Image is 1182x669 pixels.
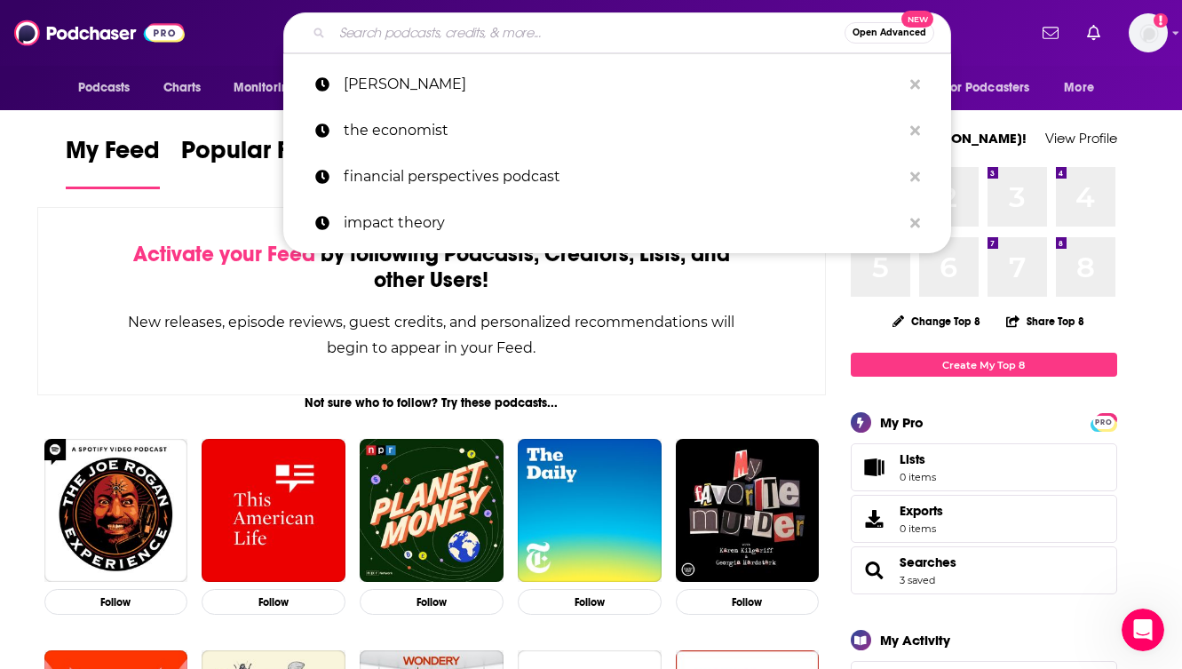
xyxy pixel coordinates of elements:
a: My Feed [66,135,160,189]
img: My Favorite Murder with Karen Kilgariff and Georgia Hardstark [676,439,820,583]
div: Not sure who to follow? Try these podcasts... [37,395,827,410]
span: Podcasts [78,76,131,100]
a: Exports [851,495,1117,543]
img: This American Life [202,439,345,583]
a: Popular Feed [181,135,332,189]
img: The Joe Rogan Experience [44,439,188,583]
button: Share Top 8 [1005,304,1085,338]
span: My Feed [66,135,160,176]
span: Lists [900,451,936,467]
span: Activate your Feed [133,241,315,267]
a: financial perspectives podcast [283,154,951,200]
p: joe rogan [344,61,901,108]
a: PRO [1093,415,1115,428]
img: Planet Money [360,439,504,583]
button: Follow [518,589,662,615]
span: Exports [900,503,943,519]
a: Searches [900,554,956,570]
button: Follow [202,589,345,615]
p: the economist [344,108,901,154]
img: User Profile [1129,13,1168,52]
button: Follow [360,589,504,615]
a: Show notifications dropdown [1035,18,1066,48]
div: by following Podcasts, Creators, Lists, and other Users! [127,242,737,293]
button: open menu [933,71,1056,105]
span: Charts [163,76,202,100]
span: Exports [857,506,892,531]
button: Open AdvancedNew [845,22,934,44]
a: Show notifications dropdown [1080,18,1107,48]
span: New [901,11,933,28]
p: financial perspectives podcast [344,154,901,200]
button: open menu [221,71,320,105]
img: Podchaser - Follow, Share and Rate Podcasts [14,16,185,50]
svg: Add a profile image [1154,13,1168,28]
span: 0 items [900,522,943,535]
button: open menu [66,71,154,105]
span: More [1064,76,1094,100]
a: impact theory [283,200,951,246]
iframe: Intercom live chat [1122,609,1164,651]
div: My Activity [880,632,950,649]
a: Charts [152,71,212,105]
a: View Profile [1045,130,1117,147]
span: Lists [857,455,892,480]
span: PRO [1093,416,1115,429]
button: Follow [44,589,188,615]
a: the economist [283,108,951,154]
p: impact theory [344,200,901,246]
img: The Daily [518,439,662,583]
span: Popular Feed [181,135,332,176]
span: For Podcasters [945,76,1030,100]
div: Search podcasts, credits, & more... [283,12,951,53]
a: [PERSON_NAME] [283,61,951,108]
span: Searches [851,546,1117,594]
span: Monitoring [234,76,297,100]
span: 0 items [900,471,936,483]
button: open menu [1051,71,1116,105]
button: Show profile menu [1129,13,1168,52]
a: Create My Top 8 [851,353,1117,377]
span: Open Advanced [853,28,926,37]
div: New releases, episode reviews, guest credits, and personalized recommendations will begin to appe... [127,309,737,361]
a: 3 saved [900,574,935,586]
span: Logged in as HughE [1129,13,1168,52]
button: Change Top 8 [882,310,992,332]
a: Lists [851,443,1117,491]
button: Follow [676,589,820,615]
a: Searches [857,558,892,583]
input: Search podcasts, credits, & more... [332,19,845,47]
div: My Pro [880,414,924,431]
span: Lists [900,451,925,467]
